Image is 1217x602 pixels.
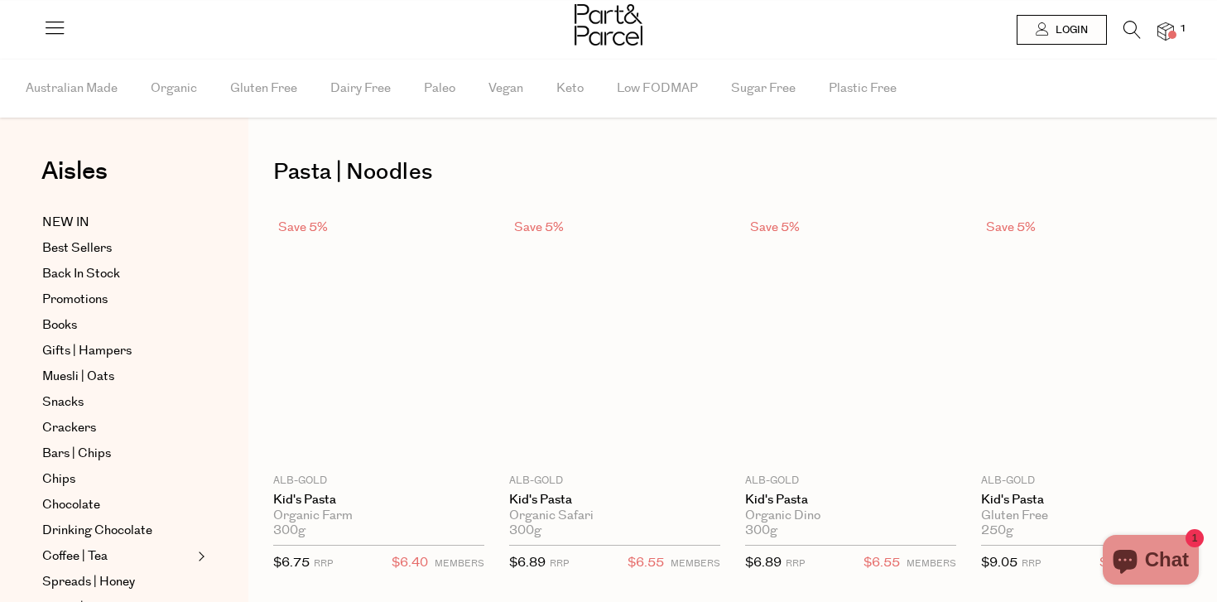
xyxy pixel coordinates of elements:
[42,418,193,438] a: Crackers
[42,367,193,387] a: Muesli | Oats
[42,290,108,310] span: Promotions
[42,418,96,438] span: Crackers
[42,238,193,258] a: Best Sellers
[230,60,297,118] span: Gluten Free
[42,495,193,515] a: Chocolate
[273,216,333,238] div: Save 5%
[509,474,720,489] p: Alb-Gold
[1022,557,1041,570] small: RRP
[829,60,897,118] span: Plastic Free
[194,547,205,566] button: Expand/Collapse Coffee | Tea
[42,315,193,335] a: Books
[26,60,118,118] span: Australian Made
[435,557,484,570] small: MEMBERS
[42,238,112,258] span: Best Sellers
[550,557,569,570] small: RRP
[745,554,782,571] span: $6.89
[745,493,956,508] a: Kid's Pasta
[42,521,193,541] a: Drinking Chocolate
[671,557,720,570] small: MEMBERS
[424,60,455,118] span: Paleo
[42,264,193,284] a: Back In Stock
[42,393,84,412] span: Snacks
[42,521,152,541] span: Drinking Chocolate
[273,493,484,508] a: Kid's Pasta
[42,444,193,464] a: Bars | Chips
[1176,22,1191,36] span: 1
[1098,535,1204,589] inbox-online-store-chat: Shopify online store chat
[42,572,135,592] span: Spreads | Honey
[42,572,193,592] a: Spreads | Honey
[42,495,100,515] span: Chocolate
[151,60,197,118] span: Organic
[378,340,379,341] img: Kid's Pasta
[628,552,664,574] span: $6.55
[981,216,1041,238] div: Save 5%
[509,554,546,571] span: $6.89
[42,341,132,361] span: Gifts | Hampers
[42,470,75,489] span: Chips
[745,474,956,489] p: Alb-Gold
[745,523,777,538] span: 300g
[981,474,1192,489] p: Alb-Gold
[745,508,956,523] div: Organic Dino
[488,60,523,118] span: Vegan
[981,554,1017,571] span: $9.05
[863,552,900,574] span: $6.55
[273,474,484,489] p: Alb-Gold
[314,557,333,570] small: RRP
[1017,15,1107,45] a: Login
[614,340,615,341] img: Kid's Pasta
[273,153,1192,191] h1: Pasta | Noodles
[42,547,108,566] span: Coffee | Tea
[273,508,484,523] div: Organic Farm
[981,523,1013,538] span: 250g
[1051,23,1088,37] span: Login
[42,547,193,566] a: Coffee | Tea
[509,493,720,508] a: Kid's Pasta
[330,60,391,118] span: Dairy Free
[509,508,720,523] div: Organic Safari
[42,393,193,412] a: Snacks
[509,523,541,538] span: 300g
[42,264,120,284] span: Back In Stock
[41,153,108,190] span: Aisles
[575,4,642,46] img: Part&Parcel
[981,493,1192,508] a: Kid's Pasta
[1086,340,1087,341] img: Kid's Pasta
[41,159,108,200] a: Aisles
[850,340,851,341] img: Kid's Pasta
[42,444,111,464] span: Bars | Chips
[42,213,89,233] span: NEW IN
[42,367,114,387] span: Muesli | Oats
[907,557,956,570] small: MEMBERS
[556,60,584,118] span: Keto
[981,508,1192,523] div: Gluten Free
[273,523,305,538] span: 300g
[392,552,428,574] span: $6.40
[42,470,193,489] a: Chips
[786,557,805,570] small: RRP
[745,216,805,238] div: Save 5%
[42,290,193,310] a: Promotions
[42,213,193,233] a: NEW IN
[1157,22,1174,40] a: 1
[509,216,569,238] div: Save 5%
[617,60,698,118] span: Low FODMAP
[273,554,310,571] span: $6.75
[42,315,77,335] span: Books
[42,341,193,361] a: Gifts | Hampers
[731,60,796,118] span: Sugar Free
